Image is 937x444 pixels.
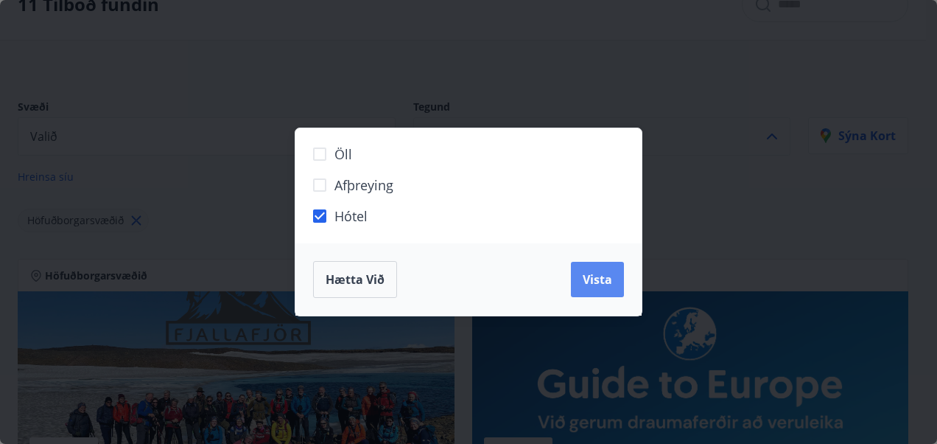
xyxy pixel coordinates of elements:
[334,145,352,164] span: Öll
[583,271,612,288] span: Vista
[326,271,385,288] span: Hætta við
[571,262,624,297] button: Vista
[313,261,397,298] button: Hætta við
[334,176,393,195] span: Afþreying
[334,207,368,226] span: Hótel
